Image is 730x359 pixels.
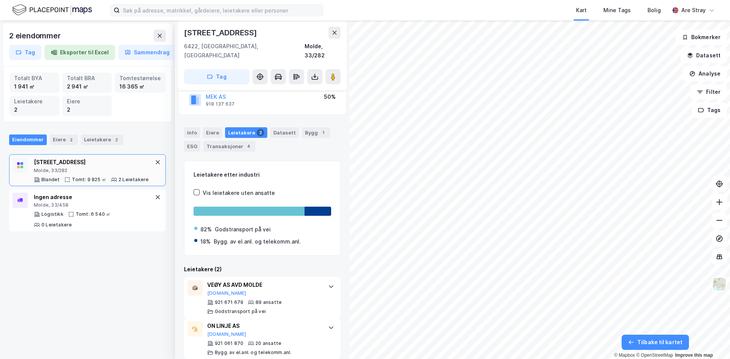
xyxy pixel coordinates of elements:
[41,211,63,217] div: Logistikk
[113,136,120,144] div: 2
[683,66,727,81] button: Analyse
[9,134,47,145] div: Eiendommer
[206,101,235,107] div: 918 137 637
[215,350,292,356] div: Bygg. av el.anl. og telekomm.anl.
[622,335,689,350] button: Tilbake til kartet
[255,340,281,346] div: 20 ansatte
[675,353,713,358] a: Improve this map
[200,225,212,234] div: 82%
[119,177,149,183] div: 2 Leietakere
[34,193,153,202] div: Ingen adresse
[67,74,108,82] div: Totalt BRA
[81,134,123,145] div: Leietakere
[67,106,108,114] div: 2
[14,82,55,91] div: 1 941 ㎡
[184,127,200,138] div: Info
[200,237,211,246] div: 18%
[302,127,330,138] div: Bygg
[14,97,55,106] div: Leietakere
[324,92,336,101] div: 50%
[120,5,323,16] input: Søk på adresse, matrikkel, gårdeiere, leietakere eller personer
[184,141,200,152] div: ESG
[215,225,271,234] div: Godstransport på vei
[207,290,246,296] button: [DOMAIN_NAME]
[215,308,266,315] div: Godstransport på vei
[34,168,149,174] div: Molde, 33/282
[119,82,161,91] div: 16 365 ㎡
[681,6,706,15] div: Are Stray
[603,6,631,15] div: Mine Tags
[34,158,149,167] div: [STREET_ADDRESS]
[207,321,321,331] div: ON LINJE AS
[257,129,264,136] div: 2
[614,353,635,358] a: Mapbox
[184,42,305,60] div: 6422, [GEOGRAPHIC_DATA], [GEOGRAPHIC_DATA]
[319,129,327,136] div: 1
[207,280,321,289] div: VEØY AS AVD MOLDE
[14,74,55,82] div: Totalt BYA
[67,82,108,91] div: 2 941 ㎡
[636,353,673,358] a: OpenStreetMap
[184,69,249,84] button: Tag
[67,97,108,106] div: Eiere
[203,141,255,152] div: Transaksjoner
[41,222,72,228] div: 0 Leietakere
[9,45,41,60] button: Tag
[184,27,259,39] div: [STREET_ADDRESS]
[34,202,153,208] div: Molde, 33/458
[692,103,727,118] button: Tags
[9,30,62,42] div: 2 eiendommer
[12,3,92,17] img: logo.f888ab2527a4732fd821a326f86c7f29.svg
[245,142,252,150] div: 4
[72,177,106,183] div: Tomt: 9 825 ㎡
[119,74,161,82] div: Tomtestørrelse
[203,188,275,198] div: Vis leietakere uten ansatte
[67,136,75,144] div: 2
[255,299,282,305] div: 89 ansatte
[576,6,587,15] div: Kart
[207,331,246,337] button: [DOMAIN_NAME]
[215,340,243,346] div: 921 061 870
[214,237,301,246] div: Bygg. av el.anl. og telekomm.anl.
[41,177,60,183] div: Blandet
[44,45,115,60] button: Eksporter til Excel
[225,127,267,138] div: Leietakere
[118,45,176,60] button: Sammendrag
[270,127,299,138] div: Datasett
[681,48,727,63] button: Datasett
[647,6,661,15] div: Bolig
[184,265,341,274] div: Leietakere (2)
[690,84,727,100] button: Filter
[194,170,331,179] div: Leietakere etter industri
[14,106,55,114] div: 2
[712,277,727,291] img: Z
[692,323,730,359] iframe: Chat Widget
[676,30,727,45] button: Bokmerker
[203,127,222,138] div: Eiere
[305,42,341,60] div: Molde, 33/282
[50,134,78,145] div: Eiere
[76,211,111,217] div: Tomt: 6 540 ㎡
[215,299,243,305] div: 921 671 679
